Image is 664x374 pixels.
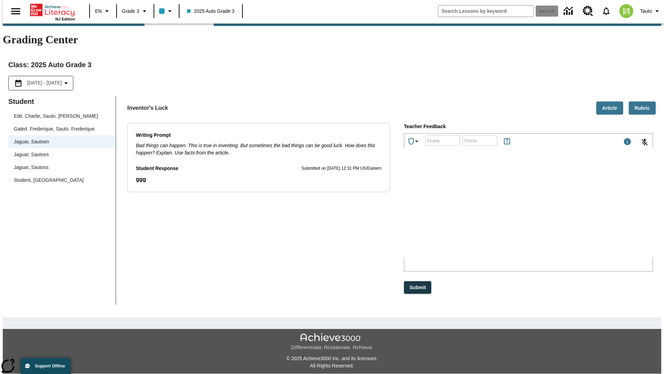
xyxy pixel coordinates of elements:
[425,135,460,146] div: Grade: Letters, numbers, %, + and - are allowed.
[11,79,70,87] button: Select the date range menu item
[560,2,579,21] a: Data Center
[14,113,98,120] div: Edit. Charlie, Sauto. [PERSON_NAME]
[136,142,381,157] p: Bad things can happen. This is true in inventing. But sometimes the bad things can be good luck. ...
[8,148,116,161] div: Jaguar, Sautoes
[6,1,26,21] button: Open side menu
[55,17,75,21] span: NJ Edition
[579,2,597,20] a: Resource Center, Will open in new tab
[3,362,661,369] p: All Rights Reserved.
[27,79,62,87] span: [DATE] - [DATE]
[8,96,116,107] p: Student
[136,175,381,184] p: ggg
[136,175,381,184] p: Student Response
[3,33,661,46] h1: Grading Center
[596,101,623,115] button: Article, Will open in new tab
[8,110,116,123] div: Edit. Charlie, Sauto. [PERSON_NAME]
[404,281,431,294] button: Submit
[8,123,116,135] div: Gated. Frederique, Sauto. Frederique
[14,138,49,145] div: Jaguar, Sautoen
[404,134,424,148] button: Achievements
[3,6,101,12] p: vTmCY
[119,5,151,17] button: Grade: Grade 3, Select a grade
[3,6,101,12] body: Type your response here.
[636,134,653,151] button: Click to activate and allow voice recognition
[35,364,65,368] span: Support Offline
[95,8,102,15] span: EN
[136,132,381,139] p: Writing Prompt
[8,161,116,174] div: Jaguar, Sautoss
[3,355,661,362] p: © 2025 Achieve3000 Inc. and its licensors.
[30,2,75,21] div: Home
[425,132,460,150] input: Grade: Letters, numbers, %, + and - are allowed.
[14,164,48,171] div: Jaguar, Sautoss
[619,4,633,18] img: avatar image
[597,2,615,20] a: Notifications
[291,333,373,351] img: Achieve3000 Differentiate Accelerate Achieve
[92,5,114,17] button: Language: EN, Select a language
[8,59,656,70] h2: Class : 2025 Auto Grade 3
[122,8,139,15] span: Grade 3
[14,177,84,184] div: Student, [GEOGRAPHIC_DATA]
[463,135,497,146] div: Points: Must be equal to or less than 25.
[8,135,116,148] div: Jaguar, Sautoen
[156,5,177,17] button: Class color is light blue. Change class color
[14,125,94,133] div: Gated. Frederique, Sauto. Frederique
[615,2,637,20] button: Select a new avatar
[500,134,514,148] button: Rules for Earning Points and Achievements, Will open in new tab
[8,174,116,187] div: Student, [GEOGRAPHIC_DATA]
[302,165,381,172] p: Submitted on [DATE] 12:31 PM US/Eastern
[404,123,653,131] p: Teacher Feedback
[463,132,497,150] input: Points: Must be equal to or less than 25.
[21,358,71,374] button: Support Offline
[623,137,631,147] div: Maximum 1000 characters Press Escape to exit toolbar and use left and right arrow keys to access ...
[187,8,235,15] span: 2025 Auto Grade 3
[438,6,534,17] input: search field
[637,5,664,17] button: Profile/Settings
[14,151,49,158] div: Jaguar, Sautoes
[629,101,656,115] button: Rubric, Will open in new tab
[136,165,178,172] p: Student Response
[640,8,652,15] span: Tauto
[127,104,168,112] p: Inventor's Luck
[30,3,75,17] a: Home
[62,79,70,87] svg: Collapse Date Range Filter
